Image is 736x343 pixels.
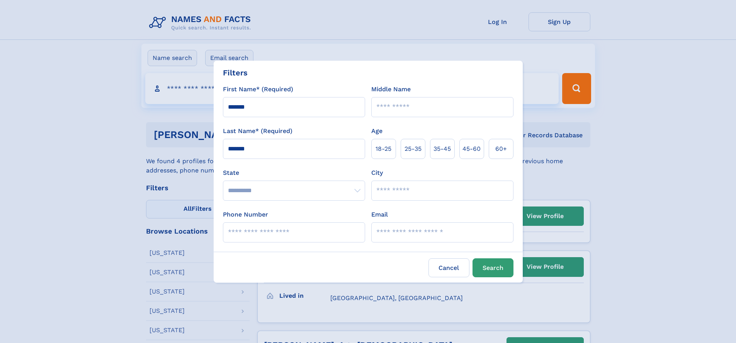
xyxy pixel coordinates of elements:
[223,67,248,78] div: Filters
[223,210,268,219] label: Phone Number
[371,85,411,94] label: Middle Name
[433,144,451,154] span: 35‑45
[223,168,365,177] label: State
[428,258,469,277] label: Cancel
[462,144,481,154] span: 45‑60
[371,126,382,136] label: Age
[223,126,292,136] label: Last Name* (Required)
[473,258,513,277] button: Search
[371,210,388,219] label: Email
[223,85,293,94] label: First Name* (Required)
[405,144,422,154] span: 25‑35
[495,144,507,154] span: 60+
[371,168,383,177] label: City
[376,144,391,154] span: 18‑25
